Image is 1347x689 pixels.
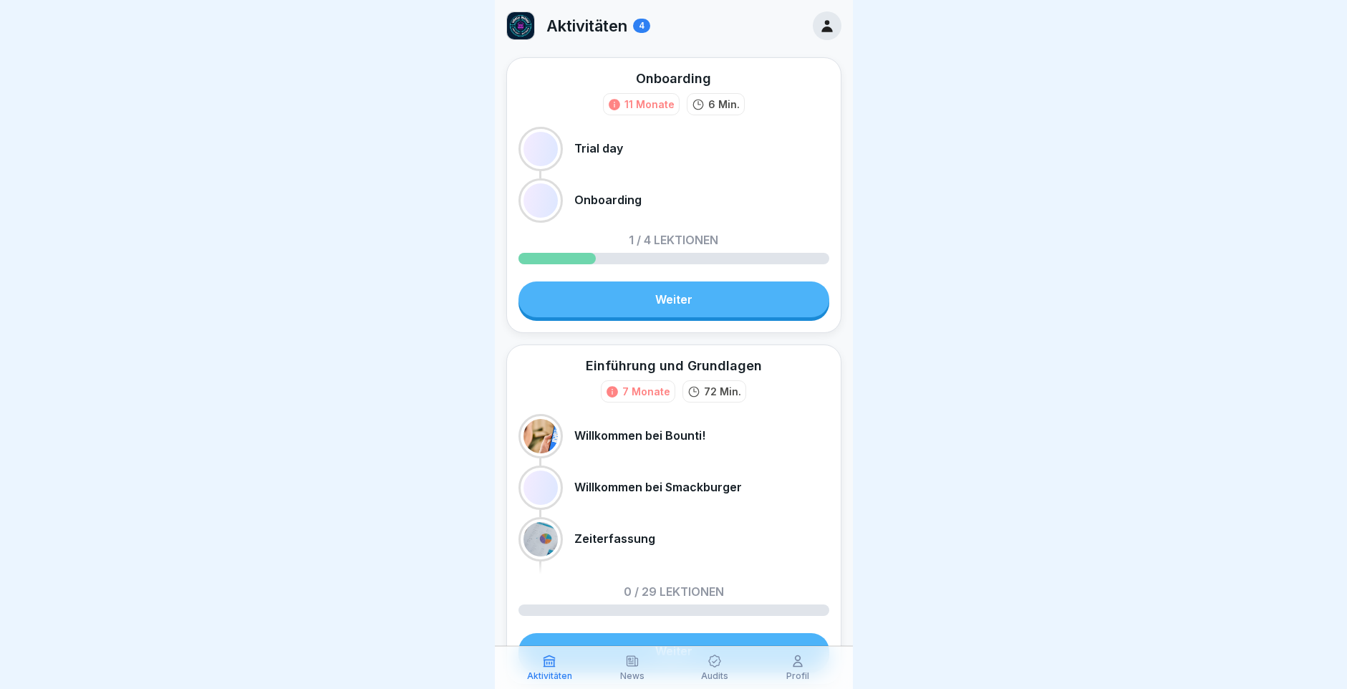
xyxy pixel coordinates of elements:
[527,671,572,681] p: Aktivitäten
[633,19,650,33] div: 4
[574,429,705,443] p: Willkommen bei Bounti!
[507,12,534,39] img: ukedfh1qtd7u31sw43imlbx5.png
[620,671,644,681] p: News
[586,357,762,375] div: Einführung und Grundlagen
[574,481,742,494] p: Willkommen bei Smackburger
[546,16,627,35] p: Aktivitäten
[518,281,829,317] a: Weiter
[629,234,718,246] p: 1 / 4 Lektionen
[708,97,740,112] p: 6 Min.
[624,586,724,597] p: 0 / 29 Lektionen
[704,384,741,399] p: 72 Min.
[624,97,675,112] div: 11 Monate
[786,671,809,681] p: Profil
[574,532,655,546] p: Zeiterfassung
[518,633,829,669] a: Weiter
[574,193,642,207] p: Onboarding
[574,142,623,155] p: Trial day
[622,384,670,399] div: 7 Monate
[701,671,728,681] p: Audits
[636,69,711,87] div: Onboarding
